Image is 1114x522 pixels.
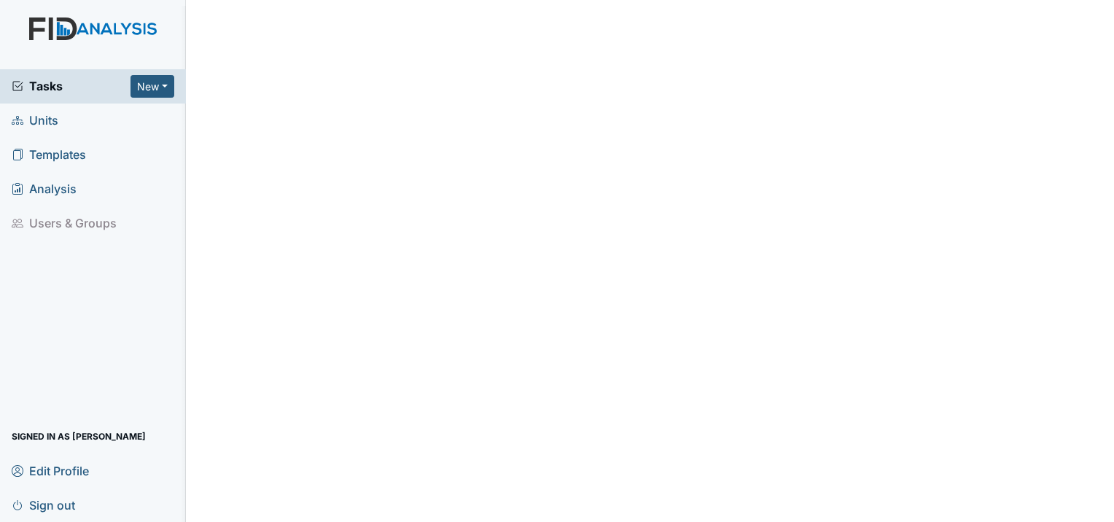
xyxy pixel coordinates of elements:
[131,75,174,98] button: New
[12,144,86,166] span: Templates
[12,109,58,132] span: Units
[12,178,77,200] span: Analysis
[12,459,89,482] span: Edit Profile
[12,425,146,448] span: Signed in as [PERSON_NAME]
[12,77,131,95] a: Tasks
[12,494,75,516] span: Sign out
